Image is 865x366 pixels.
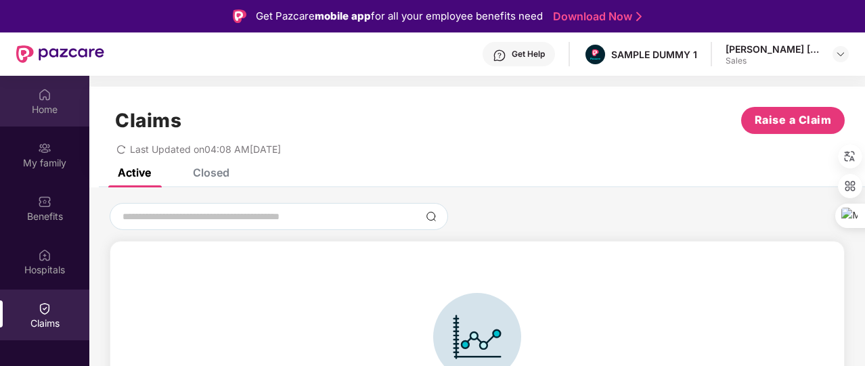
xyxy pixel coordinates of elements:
[16,45,104,63] img: New Pazcare Logo
[636,9,642,24] img: Stroke
[512,49,545,60] div: Get Help
[256,8,543,24] div: Get Pazcare for all your employee benefits need
[726,55,820,66] div: Sales
[315,9,371,22] strong: mobile app
[118,166,151,179] div: Active
[741,107,845,134] button: Raise a Claim
[611,48,697,61] div: SAMPLE DUMMY 1
[38,302,51,315] img: svg+xml;base64,PHN2ZyBpZD0iQ2xhaW0iIHhtbG5zPSJodHRwOi8vd3d3LnczLm9yZy8yMDAwL3N2ZyIgd2lkdGg9IjIwIi...
[553,9,638,24] a: Download Now
[130,143,281,155] span: Last Updated on 04:08 AM[DATE]
[38,88,51,101] img: svg+xml;base64,PHN2ZyBpZD0iSG9tZSIgeG1sbnM9Imh0dHA6Ly93d3cudzMub3JnLzIwMDAvc3ZnIiB3aWR0aD0iMjAiIG...
[38,195,51,208] img: svg+xml;base64,PHN2ZyBpZD0iQmVuZWZpdHMiIHhtbG5zPSJodHRwOi8vd3d3LnczLm9yZy8yMDAwL3N2ZyIgd2lkdGg9Ij...
[38,141,51,155] img: svg+xml;base64,PHN2ZyB3aWR0aD0iMjAiIGhlaWdodD0iMjAiIHZpZXdCb3g9IjAgMCAyMCAyMCIgZmlsbD0ibm9uZSIgeG...
[835,49,846,60] img: svg+xml;base64,PHN2ZyBpZD0iRHJvcGRvd24tMzJ4MzIiIHhtbG5zPSJodHRwOi8vd3d3LnczLm9yZy8yMDAwL3N2ZyIgd2...
[755,112,832,129] span: Raise a Claim
[115,109,181,132] h1: Claims
[233,9,246,23] img: Logo
[585,45,605,64] img: Pazcare_Alternative_logo-01-01.png
[193,166,229,179] div: Closed
[38,248,51,262] img: svg+xml;base64,PHN2ZyBpZD0iSG9zcGl0YWxzIiB4bWxucz0iaHR0cDovL3d3dy53My5vcmcvMjAwMC9zdmciIHdpZHRoPS...
[726,43,820,55] div: [PERSON_NAME] [PERSON_NAME]
[116,143,126,155] span: redo
[493,49,506,62] img: svg+xml;base64,PHN2ZyBpZD0iSGVscC0zMngzMiIgeG1sbnM9Imh0dHA6Ly93d3cudzMub3JnLzIwMDAvc3ZnIiB3aWR0aD...
[426,211,437,222] img: svg+xml;base64,PHN2ZyBpZD0iU2VhcmNoLTMyeDMyIiB4bWxucz0iaHR0cDovL3d3dy53My5vcmcvMjAwMC9zdmciIHdpZH...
